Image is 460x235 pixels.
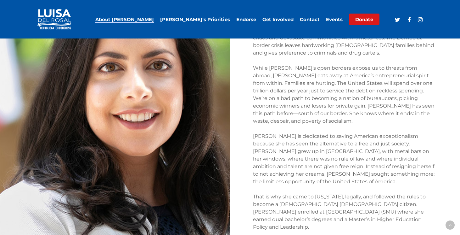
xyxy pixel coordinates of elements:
[236,17,256,22] a: Endorse
[326,17,343,22] a: Events
[349,17,379,22] a: Donate
[160,17,230,22] a: [PERSON_NAME]’s Priorities
[262,17,294,22] a: Get Involved
[95,17,154,22] a: About [PERSON_NAME]
[253,64,437,132] p: While [PERSON_NAME]’s open borders expose us to threats from abroad, [PERSON_NAME] eats away at A...
[300,17,320,22] a: Contact
[253,132,437,193] p: [PERSON_NAME] is dedicated to saving American exceptionalism because she has seen the alternative...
